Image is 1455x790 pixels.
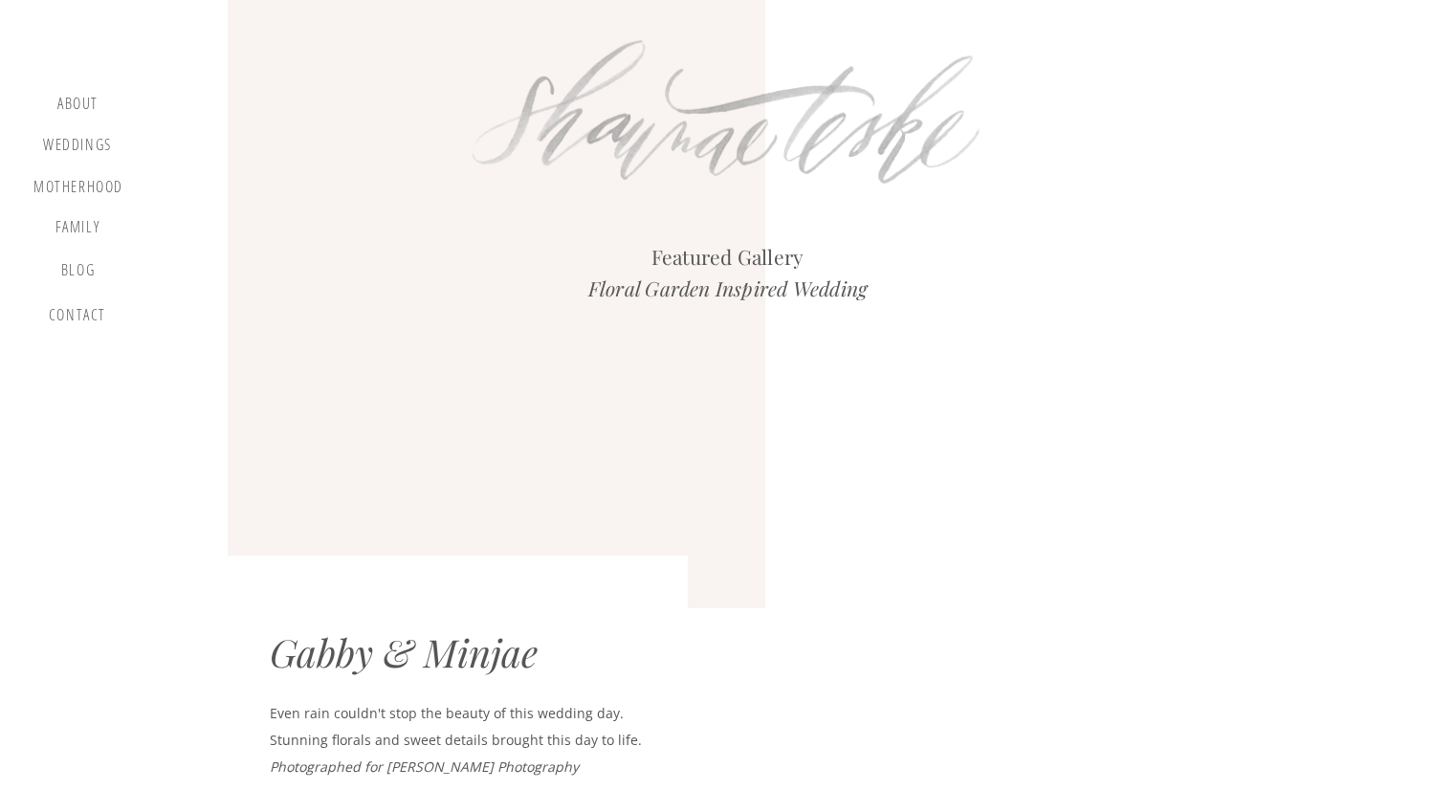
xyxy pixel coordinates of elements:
i: Photographed for [PERSON_NAME] Photography [270,757,579,776]
a: motherhood [33,178,123,199]
a: Weddings [41,136,114,160]
p: Even rain couldn't stop the beauty of this wedding day. Stunning florals and sweet details brough... [270,700,644,781]
a: Family [41,218,114,243]
a: about [50,95,106,118]
h2: Featured Gallery [516,241,940,273]
i: Floral Garden Inspired Wedding [588,274,867,301]
a: contact [45,306,110,332]
a: blog [50,261,106,288]
div: Gabby & Minjae [270,629,654,685]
